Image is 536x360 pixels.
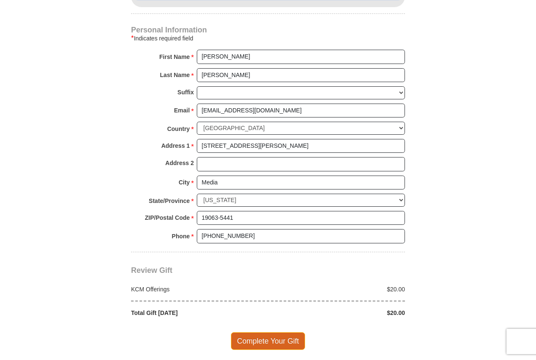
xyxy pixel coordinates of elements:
div: KCM Offerings [127,285,268,293]
strong: Last Name [160,69,190,81]
div: $20.00 [268,285,410,293]
strong: Address 2 [165,157,194,169]
strong: Email [174,104,190,116]
strong: State/Province [149,195,190,207]
strong: First Name [159,51,190,63]
div: $20.00 [268,309,410,317]
strong: Phone [172,230,190,242]
div: Indicates required field [131,33,405,43]
strong: Address 1 [161,140,190,152]
strong: ZIP/Postal Code [145,212,190,224]
h4: Personal Information [131,27,405,33]
div: Total Gift [DATE] [127,309,268,317]
span: Review Gift [131,266,172,275]
strong: City [179,176,190,188]
strong: Suffix [177,86,194,98]
span: Complete Your Gift [231,332,306,350]
strong: Country [167,123,190,135]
